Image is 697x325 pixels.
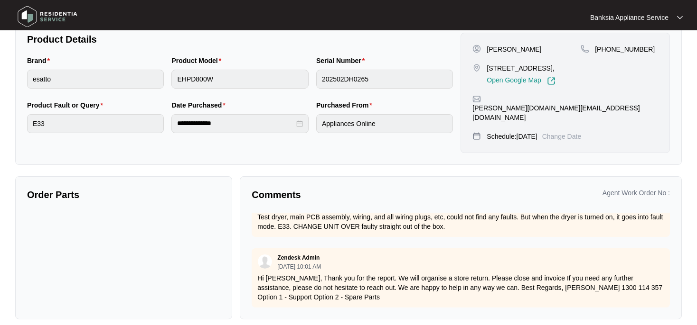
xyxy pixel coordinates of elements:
p: Comments [252,188,454,201]
label: Serial Number [316,56,368,65]
a: Open Google Map [487,77,555,85]
img: user.svg [258,254,272,269]
p: Change Date [542,132,582,141]
img: map-pin [472,132,481,140]
p: [DATE] 10:01 AM [277,264,321,270]
input: Product Model [171,70,308,89]
img: map-pin [472,63,481,72]
input: Purchased From [316,114,453,133]
p: Product Details [27,33,453,46]
p: Zendesk Admin [277,254,320,262]
label: Product Fault or Query [27,100,107,110]
input: Brand [27,70,164,89]
img: dropdown arrow [677,15,683,20]
p: [PHONE_NUMBER] [595,45,655,54]
p: Test dryer, main PCB assembly, wiring, and all wiring plugs, etc, could not find any faults. But ... [257,212,664,231]
img: user-pin [472,45,481,53]
img: residentia service logo [14,2,81,31]
p: Banksia Appliance Service [590,13,669,22]
p: Hi [PERSON_NAME], Thank you for the report. We will organise a store return. Please close and inv... [257,273,664,302]
p: [PERSON_NAME][DOMAIN_NAME][EMAIL_ADDRESS][DOMAIN_NAME] [472,103,658,122]
label: Date Purchased [171,100,229,110]
label: Brand [27,56,54,65]
p: Schedule: [DATE] [487,132,537,141]
input: Serial Number [316,70,453,89]
input: Product Fault or Query [27,114,164,133]
p: Agent Work Order No : [603,188,670,198]
p: [PERSON_NAME] [487,45,541,54]
input: Date Purchased [177,118,294,128]
p: [STREET_ADDRESS], [487,63,555,73]
img: map-pin [472,95,481,103]
label: Purchased From [316,100,376,110]
img: Link-External [547,77,556,85]
p: Order Parts [27,188,220,201]
label: Product Model [171,56,225,65]
img: map-pin [581,45,589,53]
